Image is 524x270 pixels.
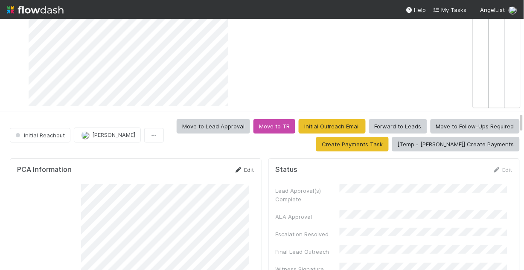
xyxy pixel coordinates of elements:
div: Escalation Resolved [276,230,340,238]
button: Forward to Leads [369,119,427,134]
button: Initial Reachout [10,128,70,142]
a: Edit [492,166,512,173]
button: [Temp - [PERSON_NAME]] Create Payments [392,137,520,151]
span: [PERSON_NAME] [92,131,135,138]
span: AngelList [480,6,505,13]
button: [PERSON_NAME] [74,128,141,142]
span: Initial Reachout [14,132,65,139]
h5: PCA Information [17,165,72,174]
img: logo-inverted-e16ddd16eac7371096b0.svg [7,3,64,17]
div: Final Lead Outreach [276,247,340,256]
img: avatar_1c530150-f9f0-4fb8-9f5d-006d570d4582.png [509,6,517,15]
button: Initial Outreach Email [299,119,366,134]
h5: Status [276,165,298,174]
div: ALA Approval [276,212,340,221]
div: Lead Approval(s) Complete [276,186,340,203]
button: Create Payments Task [316,137,389,151]
img: avatar_1c530150-f9f0-4fb8-9f5d-006d570d4582.png [81,131,90,139]
button: Move to Follow-Ups Required [431,119,520,134]
div: Help [406,6,426,14]
a: My Tasks [433,6,467,14]
span: My Tasks [433,6,467,13]
a: Edit [234,166,254,173]
button: Move to TR [253,119,295,134]
button: Move to Lead Approval [177,119,250,134]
